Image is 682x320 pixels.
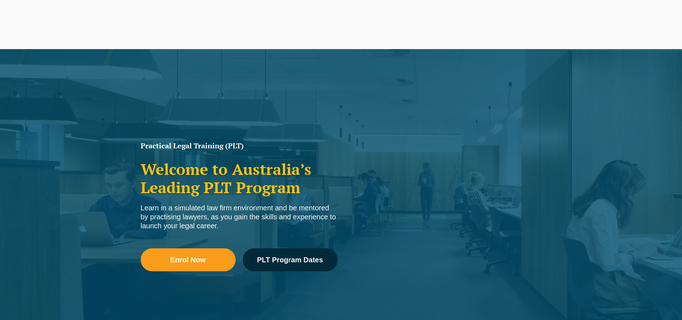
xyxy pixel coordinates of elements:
span: Enrol Now [170,256,206,263]
span: PLT Program Dates [257,256,323,263]
a: PLT Program Dates [243,248,338,271]
h2: Welcome to Australia’s Leading PLT Program [141,160,338,196]
a: Enrol Now [141,248,236,271]
div: Learn in a simulated law firm environment and be mentored by practising lawyers, as you gain the ... [141,204,338,230]
h1: Practical Legal Training (PLT) [141,142,338,149]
